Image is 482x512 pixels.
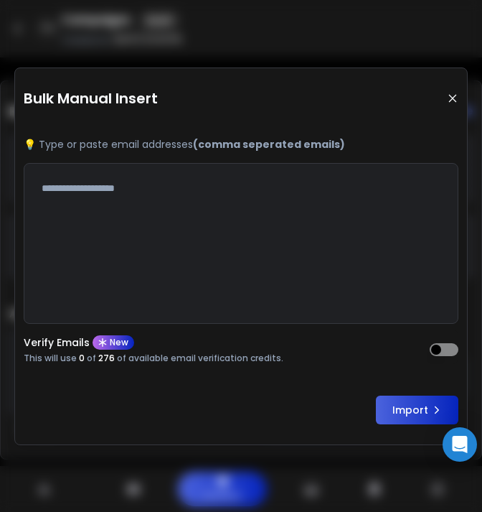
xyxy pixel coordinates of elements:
[24,137,458,152] p: 💡 Type or paste email addresses
[24,338,90,348] p: Verify Emails
[79,352,85,364] span: 0
[98,352,115,364] span: 276
[443,427,477,462] div: Open Intercom Messenger
[24,88,158,108] h1: Bulk Manual Insert
[24,353,283,364] p: This will use of of available email verification credits.
[376,396,458,424] button: Import
[93,335,134,350] div: New
[193,137,345,152] b: (comma seperated emails)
